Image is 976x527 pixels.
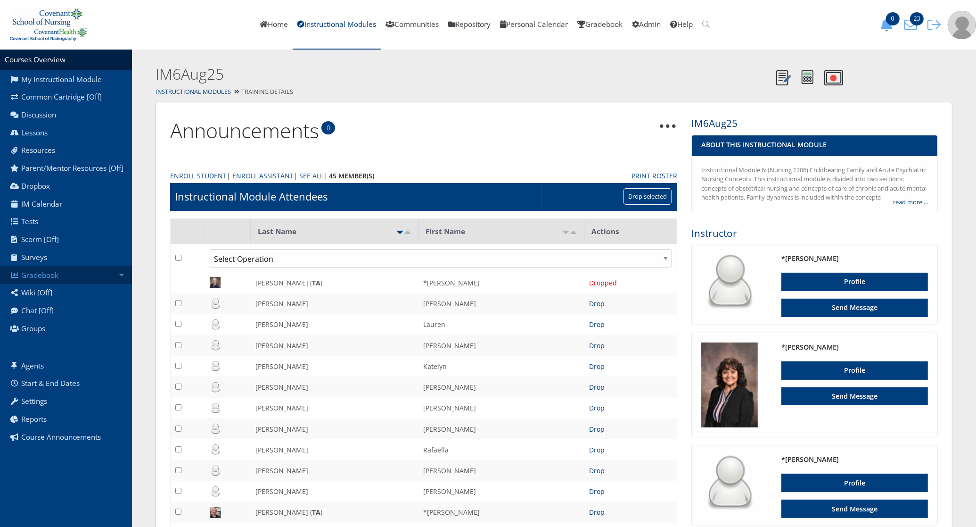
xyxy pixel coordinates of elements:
a: Drop [589,341,605,350]
h4: *[PERSON_NAME] [781,343,928,352]
a: Drop [589,383,605,392]
a: Drop [589,362,605,371]
h4: *[PERSON_NAME] [781,254,928,263]
td: Katelyn [418,356,584,376]
h3: IM6Aug25 [691,117,938,130]
td: [PERSON_NAME] ( ) [251,272,418,293]
img: 1627_125_125.jpg [701,343,758,428]
a: Enroll Student [170,171,227,181]
td: [PERSON_NAME] [418,398,584,418]
a: Print Roster [632,171,677,181]
a: Drop [589,320,605,329]
span: 0 [321,121,335,134]
td: [PERSON_NAME] [251,481,418,502]
a: Drop [589,508,605,517]
td: Rafaella [418,439,584,460]
a: 23 [901,19,924,29]
b: TA [312,508,320,517]
td: [PERSON_NAME] [251,418,418,439]
a: read more ... [893,198,928,207]
h4: *[PERSON_NAME] [781,455,928,464]
img: Calculator [802,70,813,84]
img: user_64.png [701,254,758,310]
td: [PERSON_NAME] [251,460,418,481]
a: Enroll Assistant [232,171,294,181]
td: *[PERSON_NAME] [418,502,584,523]
a: Drop [589,425,605,434]
div: | | | [170,171,617,181]
img: desc.png [570,231,577,234]
td: [PERSON_NAME] [418,460,584,481]
td: [PERSON_NAME] [418,335,584,356]
b: TA [312,278,320,287]
th: Actions [584,219,677,244]
img: user_64.png [701,455,758,511]
h2: IM6Aug25 [156,64,771,85]
div: Instructional Module 6: (Nursing 1206) Childbearing Family and Acute Psychiatric Nursing Concepts... [701,166,928,202]
td: [PERSON_NAME] [251,293,418,314]
td: [PERSON_NAME] [251,398,418,418]
a: Profile [781,361,928,380]
td: [PERSON_NAME] [251,439,418,460]
a: Send Message [781,387,928,406]
a: See All [299,171,323,181]
td: [PERSON_NAME] [418,481,584,502]
a: Courses Overview [5,55,66,65]
td: Lauren [418,314,584,335]
img: asc_active.png [396,231,404,234]
img: user-profile-default-picture.png [948,11,976,39]
a: Send Message [781,299,928,317]
td: [PERSON_NAME] ( ) [251,502,418,523]
span: 23 [910,12,924,25]
td: [PERSON_NAME] [251,314,418,335]
th: Last Name [251,219,418,244]
button: 0 [877,18,901,32]
div: Training Details [132,85,976,99]
img: asc.png [562,231,570,234]
td: [PERSON_NAME] [251,356,418,376]
a: Send Message [781,500,928,518]
td: [PERSON_NAME] [251,376,418,397]
span: 0 [886,12,900,25]
a: Drop [589,299,605,308]
a: Profile [781,474,928,492]
a: Instructional Modules [156,88,231,96]
td: *[PERSON_NAME] [418,272,584,293]
a: Drop [589,403,605,412]
img: desc.png [404,231,411,234]
img: Notes [776,70,791,85]
td: [PERSON_NAME] [418,376,584,397]
td: [PERSON_NAME] [418,293,584,314]
button: 23 [901,18,924,32]
input: Drop selected [623,188,672,205]
h4: About This Instructional Module [701,140,928,150]
a: Announcements0 [170,117,319,144]
h3: Instructor [691,226,938,240]
a: 0 [877,19,901,29]
td: [PERSON_NAME] [251,335,418,356]
a: Profile [781,273,928,291]
th: First Name [418,219,584,244]
h1: Instructional Module Attendees [175,189,328,204]
img: Record Video Note [824,70,843,85]
a: Drop [589,487,605,496]
td: [PERSON_NAME] [418,418,584,439]
div: Dropped [589,278,672,288]
a: Drop [589,445,605,454]
a: Drop [589,466,605,475]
